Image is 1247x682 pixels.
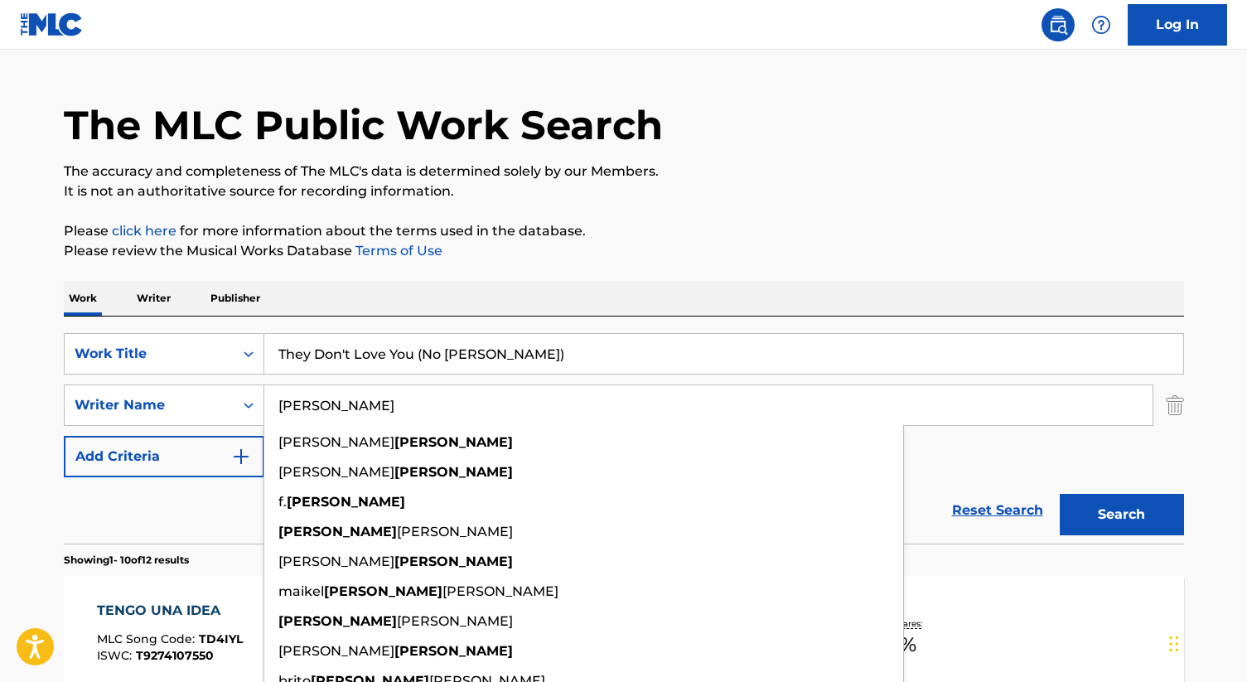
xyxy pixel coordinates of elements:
span: [PERSON_NAME] [278,554,394,569]
a: Terms of Use [352,243,442,259]
img: 9d2ae6d4665cec9f34b9.svg [231,447,251,467]
span: ISWC : [97,648,136,663]
a: Reset Search [944,492,1051,529]
strong: [PERSON_NAME] [324,583,442,599]
button: Search [1060,494,1184,535]
h1: The MLC Public Work Search [64,100,663,150]
img: Delete Criterion [1166,385,1184,426]
p: Please review the Musical Works Database [64,241,1184,261]
img: help [1091,15,1111,35]
a: Log In [1128,4,1227,46]
p: The accuracy and completeness of The MLC's data is determined solely by our Members. [64,162,1184,181]
span: [PERSON_NAME] [397,613,513,629]
strong: [PERSON_NAME] [394,643,513,659]
span: [PERSON_NAME] [397,524,513,539]
button: Add Criteria [64,436,264,477]
div: Writer Name [75,395,224,415]
img: MLC Logo [20,12,84,36]
img: search [1048,15,1068,35]
span: [PERSON_NAME] [278,434,394,450]
strong: [PERSON_NAME] [278,613,397,629]
div: TENGO UNA IDEA [97,601,243,621]
span: TD4IYL [199,631,243,646]
iframe: Chat Widget [1164,602,1247,682]
strong: [PERSON_NAME] [287,494,405,510]
strong: [PERSON_NAME] [278,524,397,539]
span: T9274107550 [136,648,214,663]
p: Work [64,281,102,316]
p: Please for more information about the terms used in the database. [64,221,1184,241]
span: [PERSON_NAME] [442,583,558,599]
p: Writer [132,281,176,316]
p: Publisher [205,281,265,316]
div: Work Title [75,344,224,364]
span: [PERSON_NAME] [278,464,394,480]
strong: [PERSON_NAME] [394,554,513,569]
strong: [PERSON_NAME] [394,464,513,480]
a: click here [112,223,176,239]
p: It is not an authoritative source for recording information. [64,181,1184,201]
span: [PERSON_NAME] [278,643,394,659]
p: Showing 1 - 10 of 12 results [64,553,189,568]
strong: [PERSON_NAME] [394,434,513,450]
span: MLC Song Code : [97,631,199,646]
div: Drag [1169,619,1179,669]
a: Public Search [1042,8,1075,41]
span: f. [278,494,287,510]
div: Help [1085,8,1118,41]
span: maikel [278,583,324,599]
form: Search Form [64,333,1184,544]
